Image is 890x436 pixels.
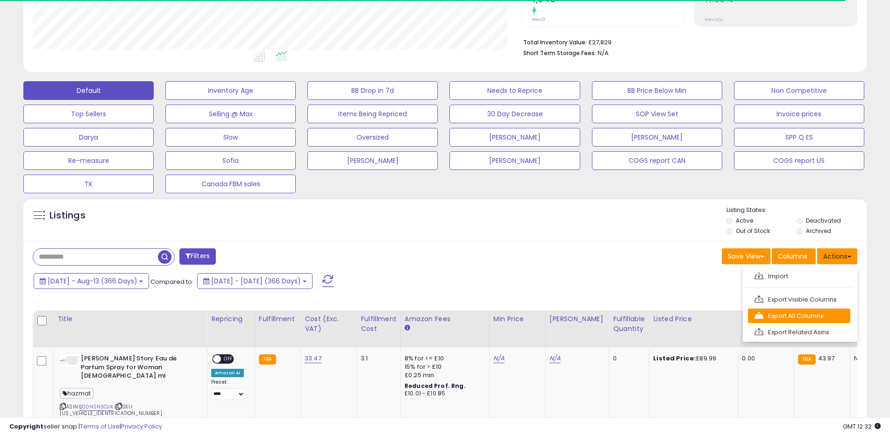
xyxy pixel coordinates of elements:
[211,369,244,377] div: Amazon AI
[653,354,696,363] b: Listed Price:
[532,17,545,22] small: Prev: 0
[493,354,505,363] a: N/A
[60,354,78,367] img: 31splNPdtoL._SL40_.jpg
[165,81,296,100] button: Inventory Age
[50,209,85,222] h5: Listings
[9,422,162,431] div: seller snap | |
[211,314,251,324] div: Repricing
[307,105,438,123] button: Items Being Repriced
[81,354,194,383] b: [PERSON_NAME] Story Eau de Parfum Spray for Woman [DEMOGRAPHIC_DATA] ml
[305,354,321,363] a: 33.47
[307,151,438,170] button: [PERSON_NAME]
[549,354,561,363] a: N/A
[23,81,154,100] button: Default
[197,273,313,289] button: [DATE] - [DATE] (366 Days)
[798,354,815,365] small: FBA
[221,355,236,363] span: OFF
[305,314,353,334] div: Cost (Exc. VAT)
[179,248,216,265] button: Filters
[734,81,864,100] button: Non Competitive
[748,269,850,283] a: Import
[592,128,722,147] button: [PERSON_NAME]
[549,314,605,324] div: [PERSON_NAME]
[742,354,787,363] div: 0.00
[211,276,301,286] span: [DATE] - [DATE] (366 Days)
[150,277,193,286] span: Compared to:
[734,128,864,147] button: SPP Q ES
[165,151,296,170] button: Sofia
[523,36,850,47] li: £27,829
[843,422,881,431] span: 2025-08-14 12:32 GMT
[722,248,770,264] button: Save View
[748,325,850,339] a: Export Related Asins
[259,354,276,365] small: FBA
[165,128,296,147] button: Slow
[60,403,162,417] span: | SKU: [US_VEHICLE_IDENTIFICATION_NUMBER]
[854,354,885,363] div: N/A
[361,354,393,363] div: 3.1
[23,175,154,193] button: TK
[818,354,835,363] span: 43.97
[405,371,482,380] div: £0.25 min
[817,248,857,264] button: Actions
[405,363,482,371] div: 15% for > £10
[307,81,438,100] button: BB Drop in 7d
[449,105,580,123] button: 30 Day Decrease
[592,151,722,170] button: COGS report CAN
[772,248,816,264] button: Columns
[361,314,397,334] div: Fulfillment Cost
[734,151,864,170] button: COGS report US
[23,128,154,147] button: Darya
[613,354,642,363] div: 0
[23,151,154,170] button: Re-measure
[165,175,296,193] button: Canada FBM sales
[449,81,580,100] button: Needs to Reprice
[736,227,770,235] label: Out of Stock
[598,49,609,57] span: N/A
[748,292,850,307] a: Export Visible Columns
[592,81,722,100] button: BB Price Below Min
[653,314,734,324] div: Listed Price
[307,128,438,147] button: Oversized
[34,273,149,289] button: [DATE] - Aug-13 (366 Days)
[121,422,162,431] a: Privacy Policy
[211,379,248,400] div: Preset:
[79,403,113,411] a: B00NSN3OJK
[405,390,482,398] div: £10.01 - £10.85
[742,314,790,344] div: Shipping Costs (Exc. VAT)
[778,252,807,261] span: Columns
[405,382,466,390] b: Reduced Prof. Rng.
[405,324,410,332] small: Amazon Fees.
[592,105,722,123] button: SOP View Set
[165,105,296,123] button: Selling @ Max
[48,276,137,286] span: [DATE] - Aug-13 (366 Days)
[9,422,43,431] strong: Copyright
[449,151,580,170] button: [PERSON_NAME]
[405,354,482,363] div: 8% for <= £10
[653,354,731,363] div: £89.99
[523,38,587,46] b: Total Inventory Value:
[23,105,154,123] button: Top Sellers
[806,227,831,235] label: Archived
[748,309,850,323] a: Export All Columns
[80,422,120,431] a: Terms of Use
[449,128,580,147] button: [PERSON_NAME]
[736,217,753,225] label: Active
[57,314,203,324] div: Title
[259,314,297,324] div: Fulfillment
[60,388,93,399] span: hazmat
[734,105,864,123] button: Invoice prices
[705,17,723,22] small: Prev: N/A
[613,314,645,334] div: Fulfillable Quantity
[523,49,596,57] b: Short Term Storage Fees:
[405,314,485,324] div: Amazon Fees
[493,314,541,324] div: Min Price
[806,217,841,225] label: Deactivated
[726,206,867,215] p: Listing States:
